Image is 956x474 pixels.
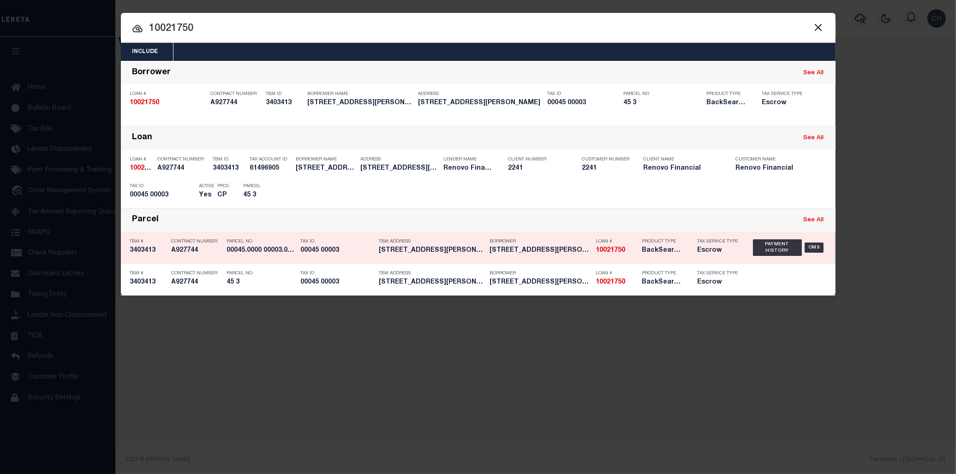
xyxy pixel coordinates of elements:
strong: 10021750 [130,165,160,172]
p: Contract Number [158,157,209,162]
p: Client Number [508,157,568,162]
h5: 00045 00003 [301,278,375,286]
p: Tax Service Type [698,239,739,244]
p: Loan # [130,157,153,162]
p: TBM ID [266,91,303,97]
button: Include [121,43,170,61]
h5: Renovo Financial [444,165,495,172]
h5: A927744 [158,165,209,172]
h5: 00045 00003 [130,191,195,199]
p: Tax Service Type [762,91,808,97]
p: TBM ID [213,157,245,162]
h5: 45 3 [244,191,285,199]
h5: 3403413 [130,278,167,286]
p: TBM Address [379,271,485,276]
strong: 10021750 [130,100,160,106]
h5: A927744 [172,247,222,255]
p: Borrower [490,239,592,244]
p: Tax ID [548,91,619,97]
p: Customer Number [582,157,630,162]
p: Tax Account ID [250,157,292,162]
p: Parcel No [624,91,702,97]
h5: 10 10 E FORT LEE ROAD LLC, A NE... [308,99,414,107]
div: Borrower [132,68,171,78]
h5: 10 10 E FORT LEE ROAD LLC, A NE... [296,165,356,172]
h5: BackSearch,Escrow [642,247,684,255]
p: Tax Service Type [698,271,739,276]
p: Product Type [642,239,684,244]
p: Tax ID [301,239,375,244]
h5: 10 10 E FORT LEE ROAD LLC, A NE... [490,278,592,286]
p: Lender Name [444,157,495,162]
p: PPCC [218,184,230,189]
div: OMS [805,243,824,253]
p: Address [361,157,439,162]
button: Close [813,21,825,33]
h5: 10 E Fort Lee Road Bogota, NJ 07603 [379,247,485,255]
h5: 45 3 [624,99,702,107]
h5: 10021750 [596,278,638,286]
p: Client Name [644,157,722,162]
a: See All [804,70,824,76]
h5: Renovo Financial [644,165,722,172]
h5: Escrow [698,278,739,286]
h5: BackSearch,Escrow [642,278,684,286]
h5: Renovo Financial [736,165,814,172]
p: Loan # [130,91,206,97]
strong: 10021750 [596,279,626,285]
h5: 3403413 [213,165,245,172]
p: Customer Name [736,157,814,162]
p: Active [199,184,215,189]
p: Contract Number [172,239,222,244]
p: TBM # [130,239,167,244]
p: Contract Number [211,91,262,97]
h5: 10021750 [596,247,638,255]
h5: 00045.0000 00003.0000 [227,247,296,255]
div: Loan [132,133,153,143]
div: Parcel [132,215,159,225]
h5: 3403413 [266,99,303,107]
h5: 10021750 [130,99,206,107]
h5: 10 E Fort Lee Road Bogota, NJ 07603 [379,278,485,286]
h5: A927744 [172,278,222,286]
p: TBM # [130,271,167,276]
h5: Escrow [698,247,739,255]
p: Borrower [490,271,592,276]
p: Parcel No [227,271,296,276]
h5: 10 10 E FORT LEE ROAD LLC, A NE... [490,247,592,255]
h5: 00045 00003 [548,99,619,107]
h5: 00045 00003 [301,247,375,255]
a: See All [804,135,824,141]
h5: 3403413 [130,247,167,255]
p: Parcel [244,184,285,189]
h5: 10 E Fort Lee Road Bogota, NJ 07603 [361,165,439,172]
p: Loan # [596,239,638,244]
p: Product Type [642,271,684,276]
h5: 2241 [582,165,628,172]
div: Payment History [753,239,802,256]
h5: Yes [199,191,213,199]
strong: 10021750 [596,247,626,254]
p: Address [418,91,543,97]
h5: CP [218,191,230,199]
p: Tax ID [301,271,375,276]
p: Product Type [707,91,748,97]
h5: A927744 [211,99,262,107]
h5: 10021750 [130,165,153,172]
p: TBM Address [379,239,485,244]
h5: 10 E Fort Lee Road Bogota, NJ 07603 [418,99,543,107]
h5: 2241 [508,165,568,172]
h5: Escrow [762,99,808,107]
h5: 61496905 [250,165,292,172]
p: Borrower Name [296,157,356,162]
p: Parcel No [227,239,296,244]
a: See All [804,217,824,223]
h5: 45 3 [227,278,296,286]
p: Borrower Name [308,91,414,97]
input: Start typing... [121,21,836,37]
p: Contract Number [172,271,222,276]
p: Tax ID [130,184,195,189]
p: Loan # [596,271,638,276]
h5: BackSearch,Escrow [707,99,748,107]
